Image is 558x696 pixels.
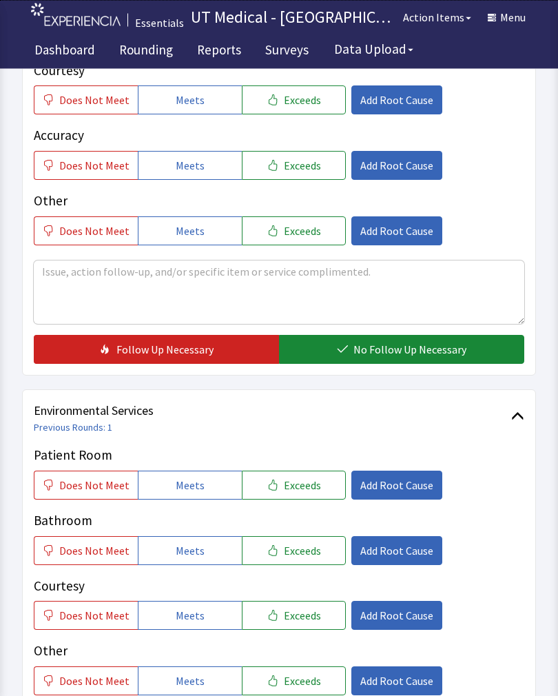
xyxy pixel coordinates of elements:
button: Add Root Cause [351,471,442,500]
a: Surveys [255,34,319,69]
a: Rounding [109,34,183,69]
button: Exceeds [242,602,346,631]
button: Does Not Meet [34,471,138,500]
button: Data Upload [326,37,422,62]
button: Exceeds [242,471,346,500]
button: Add Root Cause [351,152,442,181]
span: Add Root Cause [360,92,433,109]
button: Meets [138,537,242,566]
div: Essentials [135,14,184,31]
span: Environmental Services [34,402,511,421]
button: Meets [138,86,242,115]
button: Exceeds [242,667,346,696]
span: Meets [176,543,205,560]
button: Does Not Meet [34,602,138,631]
span: Add Root Cause [360,478,433,494]
p: Patient Room [34,446,524,466]
img: experiencia_logo.png [31,3,121,26]
button: Follow Up Necessary [34,336,279,365]
p: Courtesy [34,61,524,81]
button: Action Items [395,3,479,31]
p: Other [34,642,524,662]
span: Exceeds [284,478,321,494]
span: Does Not Meet [59,543,130,560]
button: Does Not Meet [34,152,138,181]
a: Dashboard [24,34,105,69]
span: Does Not Meet [59,223,130,240]
p: Other [34,192,524,212]
span: Add Root Cause [360,223,433,240]
button: Does Not Meet [34,86,138,115]
button: Meets [138,602,242,631]
span: Add Root Cause [360,543,433,560]
span: Meets [176,223,205,240]
p: UT Medical - [GEOGRAPHIC_DATA][US_STATE] [191,6,395,28]
span: Meets [176,673,205,690]
span: Add Root Cause [360,673,433,690]
span: Meets [176,92,205,109]
span: Exceeds [284,543,321,560]
button: Does Not Meet [34,537,138,566]
span: Does Not Meet [59,158,130,174]
button: Add Root Cause [351,217,442,246]
button: Exceeds [242,152,346,181]
span: No Follow Up Necessary [353,342,466,358]
p: Bathroom [34,511,524,531]
span: Exceeds [284,158,321,174]
button: Add Root Cause [351,86,442,115]
span: Exceeds [284,223,321,240]
button: Exceeds [242,86,346,115]
button: Meets [138,152,242,181]
span: Meets [176,478,205,494]
button: No Follow Up Necessary [279,336,524,365]
span: Does Not Meet [59,673,130,690]
span: Exceeds [284,92,321,109]
button: Does Not Meet [34,217,138,246]
span: Does Not Meet [59,478,130,494]
span: Follow Up Necessary [116,342,214,358]
span: Add Root Cause [360,158,433,174]
button: Meets [138,471,242,500]
button: Exceeds [242,537,346,566]
span: Add Root Cause [360,608,433,624]
span: Meets [176,158,205,174]
button: Meets [138,667,242,696]
p: Accuracy [34,126,524,146]
span: Exceeds [284,608,321,624]
span: Meets [176,608,205,624]
span: Does Not Meet [59,92,130,109]
button: Add Root Cause [351,602,442,631]
button: Meets [138,217,242,246]
a: Previous Rounds: 1 [34,422,112,434]
button: Exceeds [242,217,346,246]
button: Menu [479,3,534,31]
span: Exceeds [284,673,321,690]
a: Reports [187,34,251,69]
span: Does Not Meet [59,608,130,624]
button: Add Root Cause [351,537,442,566]
button: Does Not Meet [34,667,138,696]
button: Add Root Cause [351,667,442,696]
p: Courtesy [34,577,524,597]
